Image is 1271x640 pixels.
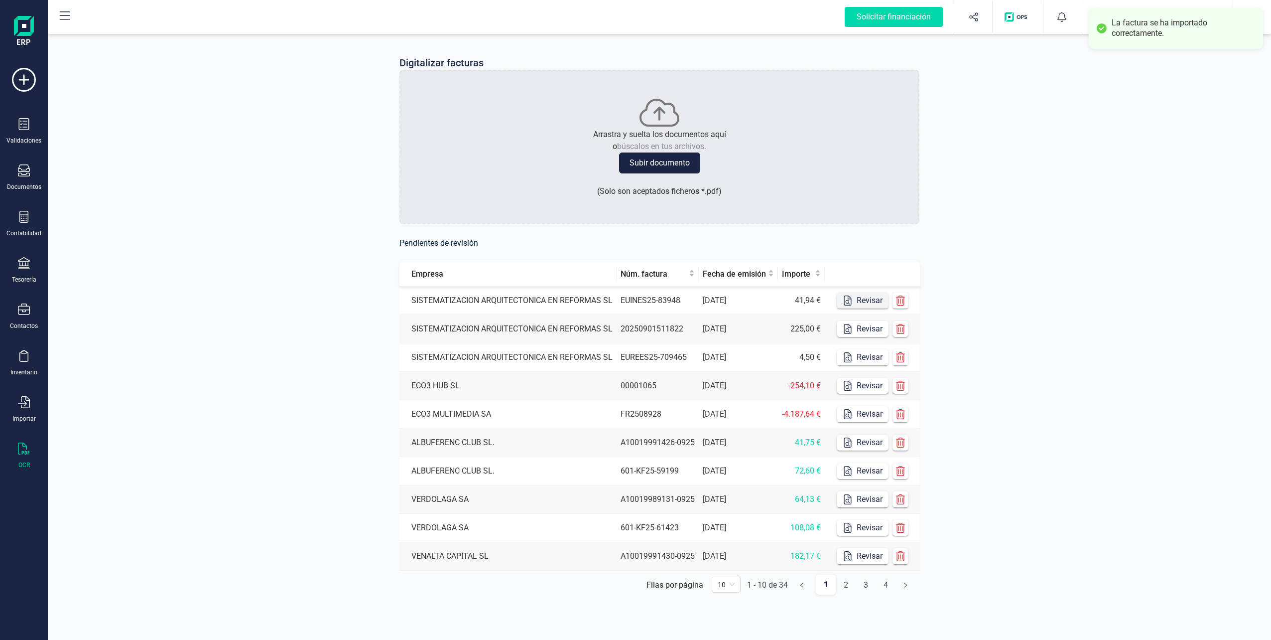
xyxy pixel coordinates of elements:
th: Empresa [399,262,617,287]
td: [DATE] [699,457,778,485]
td: EUINES25-83948 [617,287,699,315]
li: 3 [856,575,876,595]
td: [DATE] [699,343,778,372]
td: A10019991426-0925 [617,429,699,457]
td: ALBUFERENC CLUB SL. [399,457,617,485]
td: VERDOLAGA SA [399,485,617,514]
span: Importe [782,268,813,280]
div: Contabilidad [6,229,41,237]
div: Tesorería [12,276,36,284]
div: Importar [12,415,36,423]
button: Revisar [837,435,889,451]
button: Subir documento [619,153,700,173]
span: 225,00 € [790,324,821,333]
button: Revisar [837,293,889,309]
button: right [895,575,915,595]
span: 4,50 € [799,352,821,362]
button: Logo de OPS [999,1,1037,33]
td: [DATE] [699,542,778,571]
button: Revisar [837,463,889,479]
div: OCR [18,461,30,469]
td: 601-KF25-61423 [617,514,699,542]
div: Arrastra y suelta los documentos aquíobúscalos en tus archivos.Subir documento(Solo son aceptados... [399,70,919,224]
a: 2 [836,575,855,595]
img: Logo Finanedi [14,16,34,48]
div: Validaciones [6,137,41,145]
div: Documentos [7,183,41,191]
span: right [902,582,908,588]
span: 108,08 € [790,523,821,532]
td: [DATE] [699,315,778,343]
p: Arrastra y suelta los documentos aquí o [593,129,726,153]
td: VERDOLAGA SA [399,514,617,542]
td: [DATE] [699,287,778,315]
td: EUREES25-709465 [617,343,699,372]
td: [DATE] [699,485,778,514]
div: Contactos [10,322,38,330]
td: VENALTA CAPITAL SL [399,542,617,571]
td: 601-KF25-59199 [617,457,699,485]
img: Logo de OPS [1005,12,1031,22]
button: left [792,575,812,595]
span: 41,94 € [795,296,821,305]
span: 72,60 € [795,466,821,476]
div: Filas por página [646,580,703,590]
td: ECO3 MULTIMEDIA SA [399,400,617,429]
td: A10019989131-0925 [617,485,699,514]
li: Página anterior [792,575,812,591]
span: 182,17 € [790,551,821,561]
span: -4.187,64 € [782,409,821,419]
button: Revisar [837,491,889,507]
li: 2 [836,575,856,595]
p: ( Solo son aceptados ficheros * .pdf ) [597,185,722,197]
div: La factura se ha importado correctamente. [1112,18,1256,39]
button: Revisar [837,548,889,564]
span: -254,10 € [788,381,821,390]
span: búscalos en tus archivos. [617,142,706,151]
p: Digitalizar facturas [399,56,484,70]
td: [DATE] [699,400,778,429]
button: Solicitar financiación [833,1,955,33]
button: Revisar [837,321,889,337]
td: [DATE] [699,514,778,542]
a: 3 [856,575,875,595]
td: ECO3 HUB SL [399,372,617,400]
div: 页码 [712,577,741,593]
span: 41,75 € [795,438,821,447]
button: Revisar [837,378,889,394]
span: Núm. factura [621,268,687,280]
button: SISISTEMATIZACION ARQUITECTONICA EN REFORMAS SLSISTEMAS HUB [1093,1,1221,33]
li: Página siguiente [895,575,915,591]
a: 4 [876,575,895,595]
td: FR2508928 [617,400,699,429]
span: 10 [718,577,735,592]
img: SI [1097,6,1119,28]
div: 1 - 10 de 34 [747,580,788,590]
td: SISTEMATIZACION ARQUITECTONICA EN REFORMAS SL [399,343,617,372]
button: Revisar [837,520,889,536]
td: [DATE] [699,372,778,400]
td: SISTEMATIZACION ARQUITECTONICA EN REFORMAS SL [399,315,617,343]
span: 64,13 € [795,494,821,504]
button: Revisar [837,406,889,422]
span: Fecha de emisión [703,268,766,280]
a: 1 [816,575,836,595]
td: SISTEMATIZACION ARQUITECTONICA EN REFORMAS SL [399,287,617,315]
td: A10019991430-0925 [617,542,699,571]
div: Inventario [10,368,37,376]
span: left [799,582,805,588]
h6: Pendientes de revisión [399,236,919,250]
td: 20250901511822 [617,315,699,343]
li: 4 [876,575,895,595]
div: Solicitar financiación [845,7,943,27]
td: 00001065 [617,372,699,400]
button: Revisar [837,349,889,365]
td: [DATE] [699,429,778,457]
td: ALBUFERENC CLUB SL. [399,429,617,457]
